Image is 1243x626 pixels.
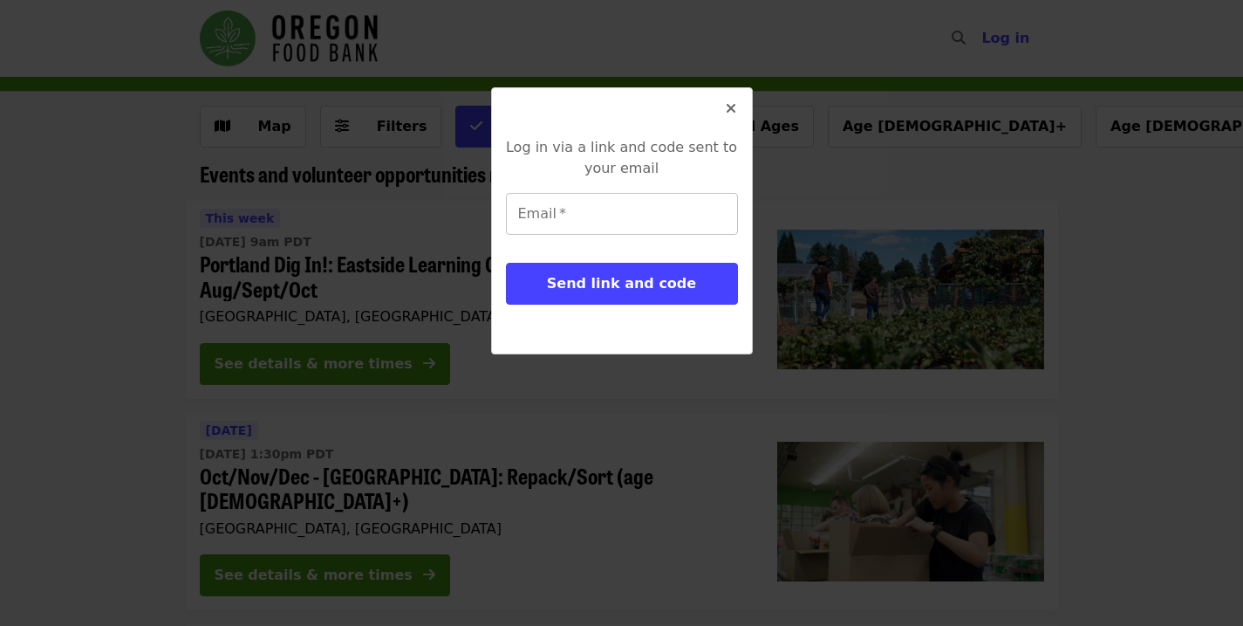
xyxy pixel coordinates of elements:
button: Send link and code [506,263,738,305]
input: [object Object] [506,193,738,235]
button: Close [710,88,752,130]
i: times icon [726,100,736,117]
span: Log in via a link and code sent to your email [506,139,737,176]
span: Send link and code [547,275,696,292]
